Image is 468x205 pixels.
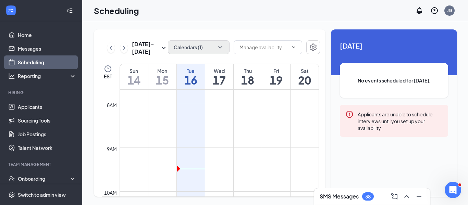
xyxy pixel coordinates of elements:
span: EST [104,73,112,80]
span: [DATE] [340,40,448,51]
a: September 16, 2025 [177,64,205,89]
button: Settings [306,40,320,54]
svg: ComposeMessage [390,192,398,201]
svg: Minimize [415,192,423,201]
h3: SMS Messages [320,193,359,200]
button: Minimize [414,191,424,202]
div: Onboarding [18,175,71,182]
h1: 16 [177,74,205,86]
h1: 20 [291,74,319,86]
h3: [DATE] - [DATE] [132,40,160,55]
a: September 18, 2025 [234,64,262,89]
div: Wed [205,67,233,74]
div: Team Management [8,162,75,167]
div: Applicants are unable to schedule interviews until you set up your availability. [358,110,443,131]
a: September 15, 2025 [148,64,176,89]
div: Reporting [18,73,77,79]
div: 8am [106,101,118,109]
div: Thu [234,67,262,74]
svg: Analysis [8,73,15,79]
h1: 17 [205,74,233,86]
div: Fri [262,67,290,74]
a: Job Postings [18,127,76,141]
svg: SmallChevronDown [160,44,168,52]
h1: Scheduling [94,5,139,16]
svg: Clock [104,65,112,73]
div: 38 [365,194,371,200]
div: Switch to admin view [18,191,66,198]
a: September 14, 2025 [120,64,148,89]
svg: ChevronLeft [108,44,114,52]
a: Home [18,28,76,42]
div: Tue [177,67,205,74]
div: 9am [106,145,118,153]
a: Applicants [18,100,76,114]
svg: ChevronDown [291,44,296,50]
button: ComposeMessage [389,191,400,202]
svg: ChevronRight [121,44,127,52]
svg: Settings [309,43,317,51]
svg: ChevronUp [403,192,411,201]
div: 10am [103,189,118,196]
button: ChevronUp [401,191,412,202]
h1: 14 [120,74,148,86]
svg: Collapse [66,7,73,14]
h1: 15 [148,74,176,86]
svg: Settings [8,191,15,198]
button: ChevronRight [120,43,128,53]
span: No events scheduled for [DATE]. [354,77,434,84]
svg: QuestionInfo [430,7,439,15]
a: September 19, 2025 [262,64,290,89]
div: Hiring [8,90,75,95]
div: JG [447,8,452,13]
svg: WorkstreamLogo [8,7,14,14]
div: Sat [291,67,319,74]
div: Sun [120,67,148,74]
iframe: Intercom live chat [445,182,461,198]
a: September 20, 2025 [291,64,319,89]
h1: 19 [262,74,290,86]
h1: 18 [234,74,262,86]
button: Calendars (1)ChevronDown [168,40,230,54]
svg: Notifications [415,7,423,15]
svg: UserCheck [8,175,15,182]
a: September 17, 2025 [205,64,233,89]
a: Scheduling [18,55,76,69]
button: ChevronLeft [107,43,115,53]
a: Messages [18,42,76,55]
input: Manage availability [239,43,288,51]
a: Talent Network [18,141,76,155]
div: Mon [148,67,176,74]
svg: ChevronDown [217,44,224,51]
a: Settings [306,40,320,55]
a: Sourcing Tools [18,114,76,127]
svg: Error [345,110,354,118]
